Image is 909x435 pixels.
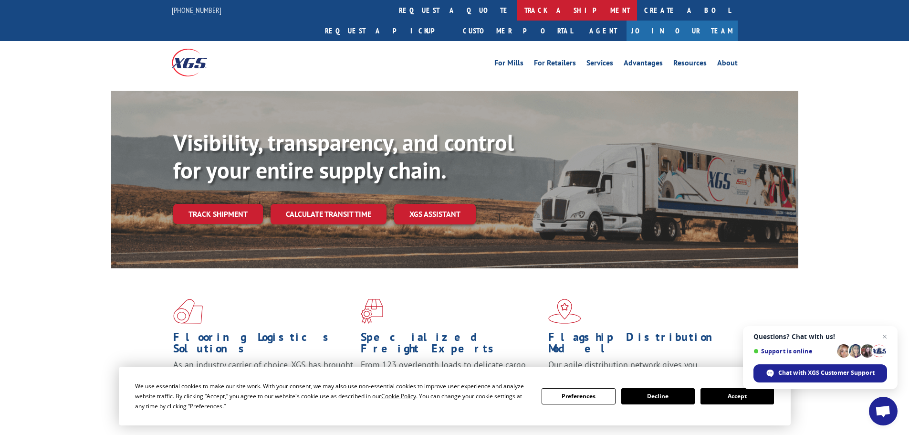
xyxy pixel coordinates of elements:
button: Decline [621,388,695,404]
span: As an industry carrier of choice, XGS has brought innovation and dedication to flooring logistics... [173,359,353,393]
img: xgs-icon-focused-on-flooring-red [361,299,383,324]
a: [PHONE_NUMBER] [172,5,221,15]
a: Calculate transit time [271,204,387,224]
a: XGS ASSISTANT [394,204,476,224]
span: Questions? Chat with us! [753,333,887,340]
span: Chat with XGS Customer Support [778,369,875,377]
a: For Retailers [534,59,576,70]
span: Support is online [753,348,834,355]
button: Accept [700,388,774,404]
a: Customer Portal [456,21,580,41]
span: Cookie Policy [381,392,416,400]
img: xgs-icon-total-supply-chain-intelligence-red [173,299,203,324]
div: We use essential cookies to make our site work. With your consent, we may also use non-essential ... [135,381,530,411]
a: Advantages [624,59,663,70]
button: Preferences [542,388,615,404]
a: Track shipment [173,204,263,224]
a: Agent [580,21,627,41]
a: Resources [673,59,707,70]
span: Preferences [190,402,222,410]
img: xgs-icon-flagship-distribution-model-red [548,299,581,324]
div: Cookie Consent Prompt [119,367,791,425]
a: About [717,59,738,70]
h1: Flagship Distribution Model [548,331,729,359]
a: For Mills [494,59,523,70]
p: From 123 overlength loads to delicate cargo, our experienced staff knows the best way to move you... [361,359,541,402]
h1: Specialized Freight Experts [361,331,541,359]
a: Join Our Team [627,21,738,41]
span: Our agile distribution network gives you nationwide inventory management on demand. [548,359,724,382]
span: Chat with XGS Customer Support [753,364,887,382]
a: Open chat [869,397,898,425]
a: Services [586,59,613,70]
b: Visibility, transparency, and control for your entire supply chain. [173,127,514,185]
a: Request a pickup [318,21,456,41]
h1: Flooring Logistics Solutions [173,331,354,359]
